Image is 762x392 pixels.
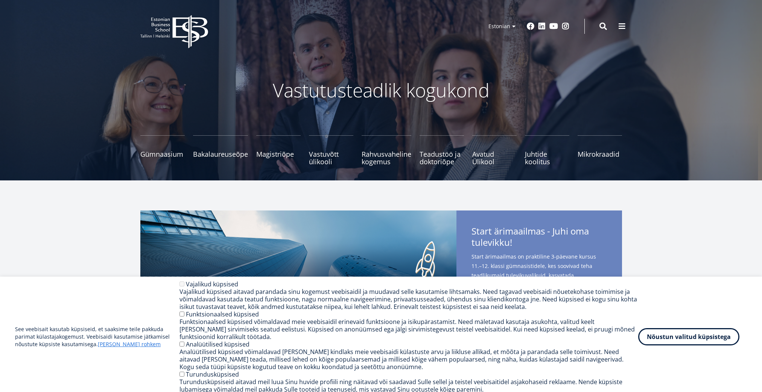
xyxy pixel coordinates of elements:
p: Vastutusteadlik kogukond [182,79,581,101]
span: Avatud Ülikool [472,150,517,165]
button: Nõustun valitud küpsistega [638,328,739,345]
span: Rahvusvaheline kogemus [362,150,411,165]
a: Rahvusvaheline kogemus [362,135,411,165]
span: Bakalaureuseõpe [193,150,248,158]
a: Instagram [562,23,569,30]
label: Vajalikud küpsised [186,280,238,288]
span: Teadustöö ja doktoriõpe [420,150,464,165]
a: Magistriõpe [256,135,301,165]
a: Youtube [549,23,558,30]
span: Magistriõpe [256,150,301,158]
a: Linkedin [538,23,546,30]
a: Juhtide koolitus [525,135,569,165]
div: Analüütilised küpsised võimaldavad [PERSON_NAME] kindlaks meie veebisaidi külastuste arvu ja liik... [179,348,638,371]
span: Start ärimaailmas - Juhi oma [471,226,607,250]
a: Mikrokraadid [578,135,622,165]
p: See veebisait kasutab küpsiseid, et saaksime teile pakkuda parimat külastajakogemust. Veebisaidi ... [15,325,179,348]
img: Start arimaailmas [140,210,456,353]
span: Vastuvõtt ülikooli [309,150,353,165]
label: Analüütilised küpsised [186,340,249,348]
a: Bakalaureuseõpe [193,135,248,165]
span: Juhtide koolitus [525,150,569,165]
a: Gümnaasium [140,135,185,165]
a: Facebook [527,23,534,30]
span: tulevikku! [471,237,512,248]
div: Vajalikud küpsised aitavad parandada sinu kogemust veebisaidil ja muudavad selle kasutamise lihts... [179,288,638,310]
label: Turundusküpsised [186,370,239,378]
span: Start ärimaailmas on praktiline 3-päevane kursus 11.–12. klassi gümnasistidele, kes soovivad teha... [471,252,607,299]
label: Funktsionaalsed küpsised [186,310,259,318]
span: Mikrokraadid [578,150,622,158]
a: Vastuvõtt ülikooli [309,135,353,165]
a: Avatud Ülikool [472,135,517,165]
span: Gümnaasium [140,150,185,158]
a: [PERSON_NAME] rohkem [98,341,161,348]
div: Funktsionaalsed küpsised võimaldavad meie veebisaidil erinevaid funktsioone ja isikupärastamist. ... [179,318,638,341]
a: Teadustöö ja doktoriõpe [420,135,464,165]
